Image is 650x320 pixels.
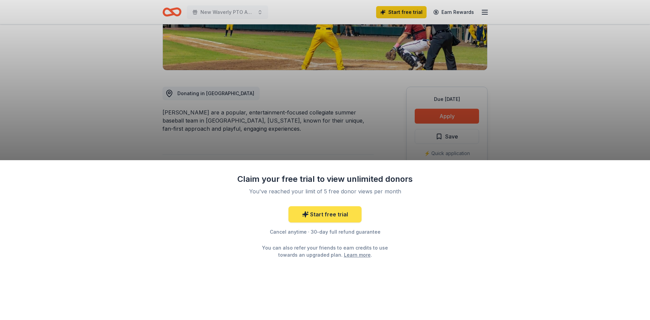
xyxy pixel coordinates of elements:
div: You've reached your limit of 5 free donor views per month [245,187,405,195]
div: Claim your free trial to view unlimited donors [237,174,413,185]
div: Cancel anytime · 30-day full refund guarantee [237,228,413,236]
a: Learn more [344,251,371,258]
a: Start free trial [288,206,362,222]
div: You can also refer your friends to earn credits to use towards an upgraded plan. . [256,244,394,258]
